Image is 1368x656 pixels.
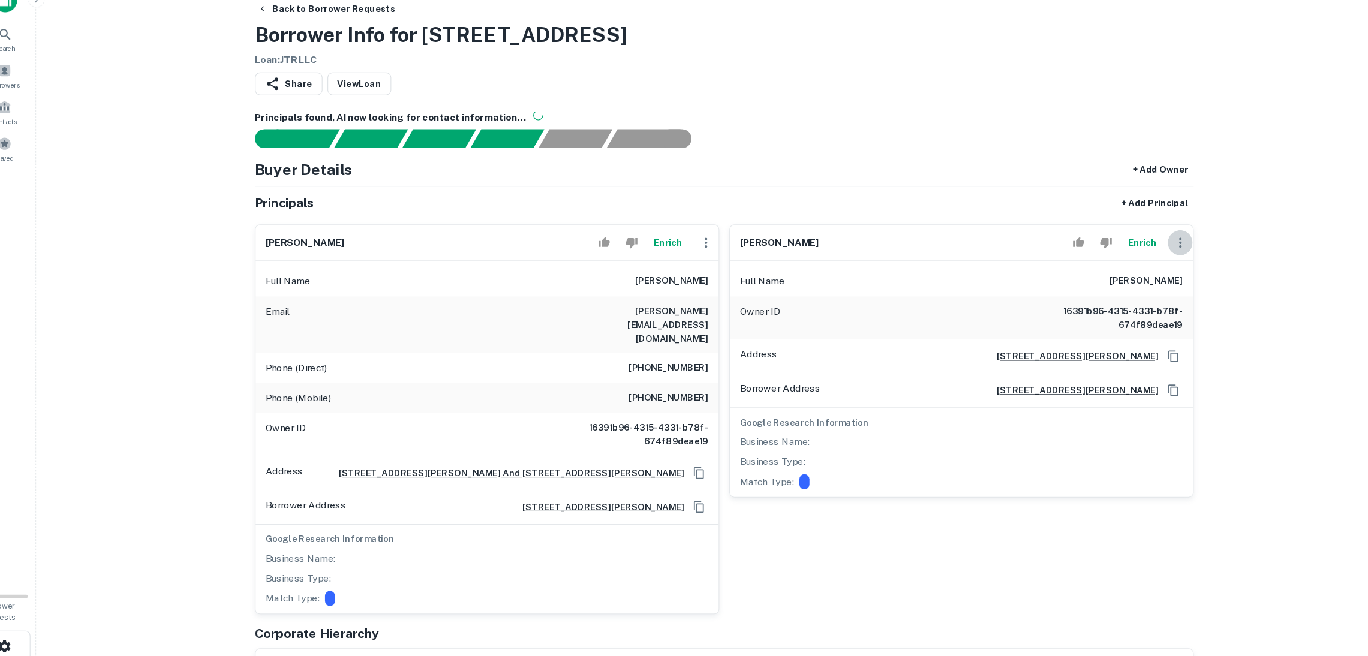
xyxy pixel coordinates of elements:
p: Match Type: [278,583,330,598]
p: Full Name [729,282,772,296]
button: Reject [1066,240,1087,264]
p: Phone (Direct) [278,365,337,379]
a: Contacts [4,112,56,145]
button: Copy Address [681,462,699,480]
h6: Principals found, AI now looking for contact information... [268,127,1160,140]
button: + Add Principal [1087,204,1160,225]
p: Business Type: [278,564,341,579]
h6: [PERSON_NAME] [1081,282,1150,296]
p: Borrower Address [729,384,805,402]
h6: [PERSON_NAME] [630,282,699,296]
button: Copy Address [681,495,699,513]
p: Borrower Address [278,495,354,513]
a: Borrowers [4,77,56,110]
p: Address [278,462,314,480]
p: Business Type: [729,453,792,468]
button: Enrich [642,240,680,264]
h6: Loan : JTR LLC [268,72,622,86]
div: Principals found, AI now looking for contact information... [473,145,543,163]
a: Search [4,43,56,75]
div: Sending borrower request to AI... [254,145,344,163]
a: [STREET_ADDRESS][PERSON_NAME] [964,354,1128,367]
div: Documents found, AI parsing details... [408,145,478,163]
h6: [PERSON_NAME][EMAIL_ADDRESS][DOMAIN_NAME] [555,311,699,350]
div: Your request is received and processing... [343,145,413,163]
a: [STREET_ADDRESS][PERSON_NAME] And [STREET_ADDRESS][PERSON_NAME] [338,465,677,478]
h3: Borrower Info for [STREET_ADDRESS] [268,41,622,70]
button: Reject [615,240,636,264]
span: 0 / 10 [7,574,24,583]
button: Enrich [1093,240,1131,264]
button: Accept [590,240,611,264]
div: AI fulfillment process complete. [603,145,697,163]
a: [STREET_ADDRESS][PERSON_NAME] [513,497,677,510]
h4: Buyer Details [268,172,361,194]
a: [STREET_ADDRESS][PERSON_NAME] [964,386,1128,399]
a: Saved [4,147,56,179]
p: Email [278,311,301,350]
a: ViewLoan [337,91,398,112]
h6: Google Research Information [729,417,1150,430]
h6: Google Research Information [278,528,699,541]
p: Business Name: [278,546,345,560]
p: Business Name: [729,435,796,449]
p: Full Name [278,282,321,296]
span: Saved [22,167,39,177]
h6: 16391b96-4315-4331-b78f-674f89deae19 [1006,311,1150,337]
p: Match Type: [729,473,781,487]
button: Back to Borrower Requests [266,19,407,41]
h6: [PHONE_NUMBER] [624,393,699,407]
h5: Principals [268,206,324,224]
h6: 16391b96-4315-4331-b78f-674f89deae19 [555,422,699,448]
p: Address [729,351,765,369]
div: Principals found, still searching for contact information. This may take time... [537,145,608,163]
h6: [PERSON_NAME] [729,246,804,260]
p: Owner ID [729,311,768,337]
button: Copy Address [1132,384,1150,402]
span: Borrower Requests [7,594,41,613]
span: Search [20,63,40,73]
button: Share [268,91,332,112]
h5: Corporate Hierarchy [268,615,386,633]
p: Owner ID [278,422,317,448]
button: Copy Address [1132,351,1150,369]
button: Accept [1041,240,1062,264]
p: Phone (Mobile) [278,393,341,407]
span: Borrowers [16,98,44,107]
h6: [PERSON_NAME] [278,246,353,260]
iframe: Chat Widget [1308,560,1368,618]
span: Contacts [18,133,42,142]
h6: [PHONE_NUMBER] [624,365,699,379]
button: + Add Owner [1098,172,1160,194]
img: capitalize-icon.png [19,10,42,34]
